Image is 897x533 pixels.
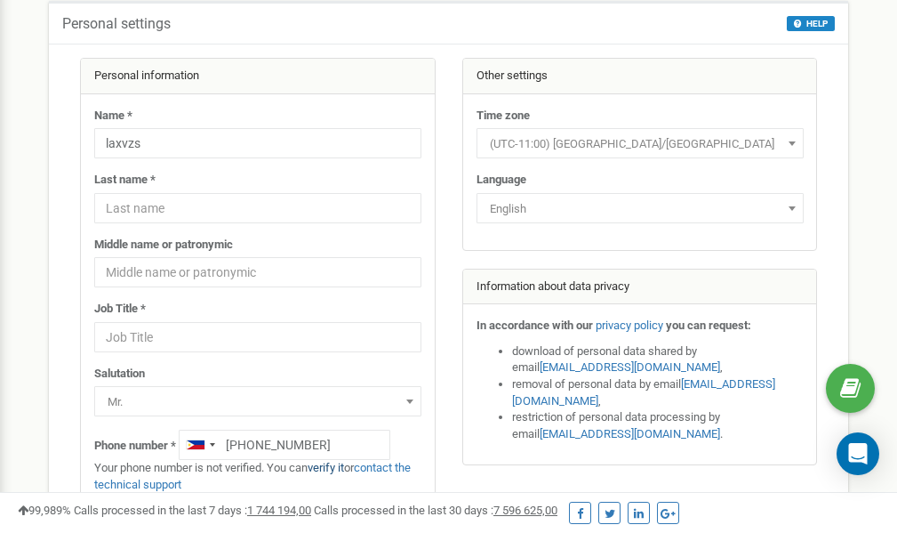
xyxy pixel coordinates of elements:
[247,504,311,517] u: 1 744 194,00
[100,390,415,415] span: Mr.
[94,460,421,493] p: Your phone number is not verified. You can or
[180,431,220,459] div: Telephone country code
[540,360,720,374] a: [EMAIL_ADDRESS][DOMAIN_NAME]
[94,193,421,223] input: Last name
[81,59,435,94] div: Personal information
[512,343,804,376] li: download of personal data shared by email ,
[463,59,817,94] div: Other settings
[477,193,804,223] span: English
[477,319,593,332] strong: In accordance with our
[477,108,530,125] label: Time zone
[94,438,176,455] label: Phone number *
[477,128,804,158] span: (UTC-11:00) Pacific/Midway
[94,128,421,158] input: Name
[74,504,311,517] span: Calls processed in the last 7 days :
[596,319,663,332] a: privacy policy
[477,172,526,189] label: Language
[94,461,411,491] a: contact the technical support
[18,504,71,517] span: 99,989%
[483,132,797,157] span: (UTC-11:00) Pacific/Midway
[94,322,421,352] input: Job Title
[94,108,132,125] label: Name *
[540,427,720,440] a: [EMAIL_ADDRESS][DOMAIN_NAME]
[94,172,156,189] label: Last name *
[493,504,557,517] u: 7 596 625,00
[512,409,804,442] li: restriction of personal data processing by email .
[512,377,775,408] a: [EMAIL_ADDRESS][DOMAIN_NAME]
[94,366,145,383] label: Salutation
[94,301,146,318] label: Job Title *
[314,504,557,517] span: Calls processed in the last 30 days :
[483,197,797,222] span: English
[179,430,390,460] input: +1-800-555-55-55
[666,319,751,332] strong: you can request:
[787,16,835,31] button: HELP
[94,237,233,254] label: Middle name or patronymic
[94,386,421,416] span: Mr.
[308,461,344,474] a: verify it
[94,257,421,287] input: Middle name or patronymic
[463,270,817,305] div: Information about data privacy
[62,16,171,32] h5: Personal settings
[512,376,804,409] li: removal of personal data by email ,
[837,432,879,475] div: Open Intercom Messenger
